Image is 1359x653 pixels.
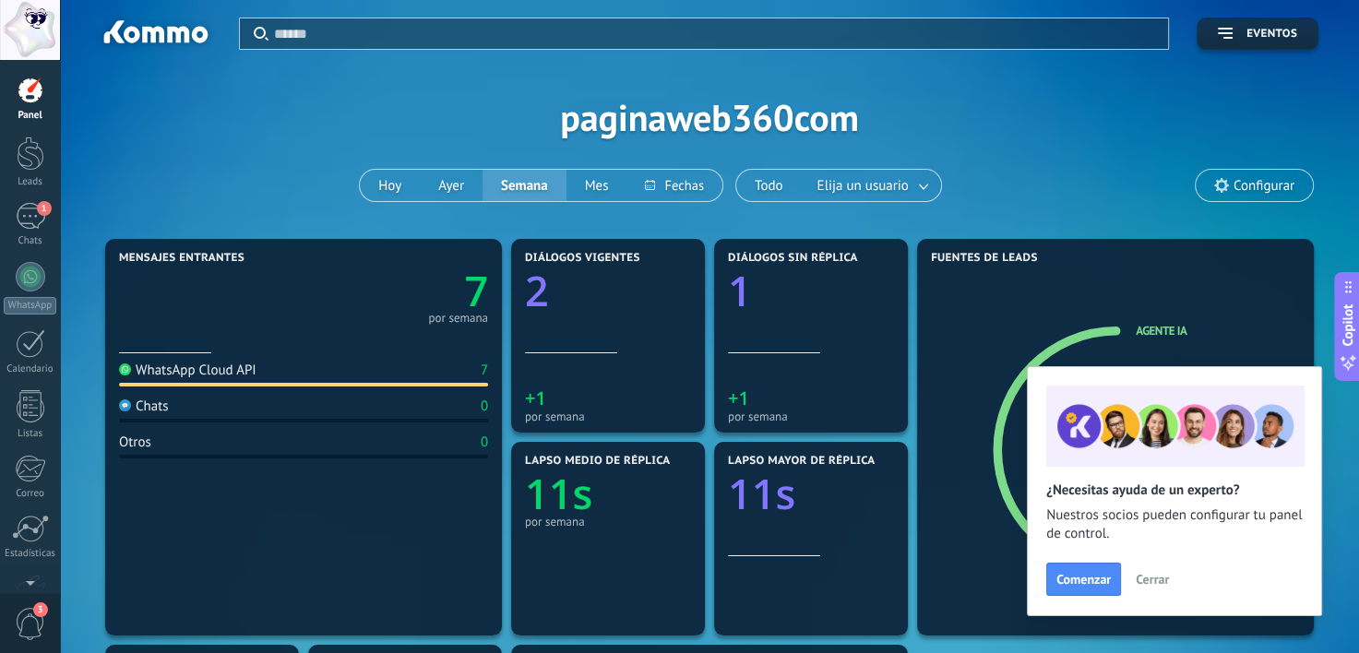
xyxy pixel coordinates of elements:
[525,466,592,522] text: 11s
[736,170,802,201] button: Todo
[481,362,488,379] div: 7
[1046,506,1303,543] span: Nuestros socios pueden configurar tu panel de control.
[420,170,483,201] button: Ayer
[525,515,691,528] div: por semana
[119,398,169,415] div: Chats
[802,170,941,201] button: Elija un usuario
[728,410,894,423] div: por semana
[1056,573,1111,586] span: Comenzar
[525,252,640,265] span: Diálogos vigentes
[1136,323,1186,338] a: agente ia
[1339,304,1357,347] span: Copilot
[728,466,795,522] text: 11s
[119,433,151,451] div: Otros
[4,297,56,315] div: WhatsApp
[525,386,546,410] text: +1
[1136,573,1169,586] span: Cerrar
[481,398,488,415] div: 0
[4,176,57,188] div: Leads
[1046,481,1303,499] h2: ¿Necesitas ayuda de un experto?
[814,173,912,198] span: Elija un usuario
[1197,18,1318,50] button: Eventos
[119,399,131,411] img: Chats
[481,433,488,451] div: 0
[931,252,1038,265] span: Fuentes de leads
[728,252,858,265] span: Diálogos sin réplica
[1234,178,1294,194] span: Configurar
[119,252,244,265] span: Mensajes entrantes
[728,386,749,410] text: +1
[728,466,894,522] a: 11s
[1246,28,1297,41] span: Eventos
[525,410,691,423] div: por semana
[566,170,627,201] button: Mes
[360,170,420,201] button: Hoy
[4,363,57,375] div: Calendario
[37,201,52,216] span: 1
[525,455,671,468] span: Lapso medio de réplica
[626,170,721,201] button: Fechas
[728,263,752,319] text: 1
[1127,565,1177,593] button: Cerrar
[728,455,875,468] span: Lapso mayor de réplica
[1046,563,1121,596] button: Comenzar
[483,170,566,201] button: Semana
[304,263,488,319] a: 7
[33,602,48,617] span: 3
[4,548,57,560] div: Estadísticas
[4,235,57,247] div: Chats
[119,363,131,375] img: WhatsApp Cloud API
[525,263,549,319] text: 2
[464,263,488,319] text: 7
[4,428,57,440] div: Listas
[4,488,57,500] div: Correo
[4,110,57,122] div: Panel
[428,314,488,323] div: por semana
[119,362,256,379] div: WhatsApp Cloud API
